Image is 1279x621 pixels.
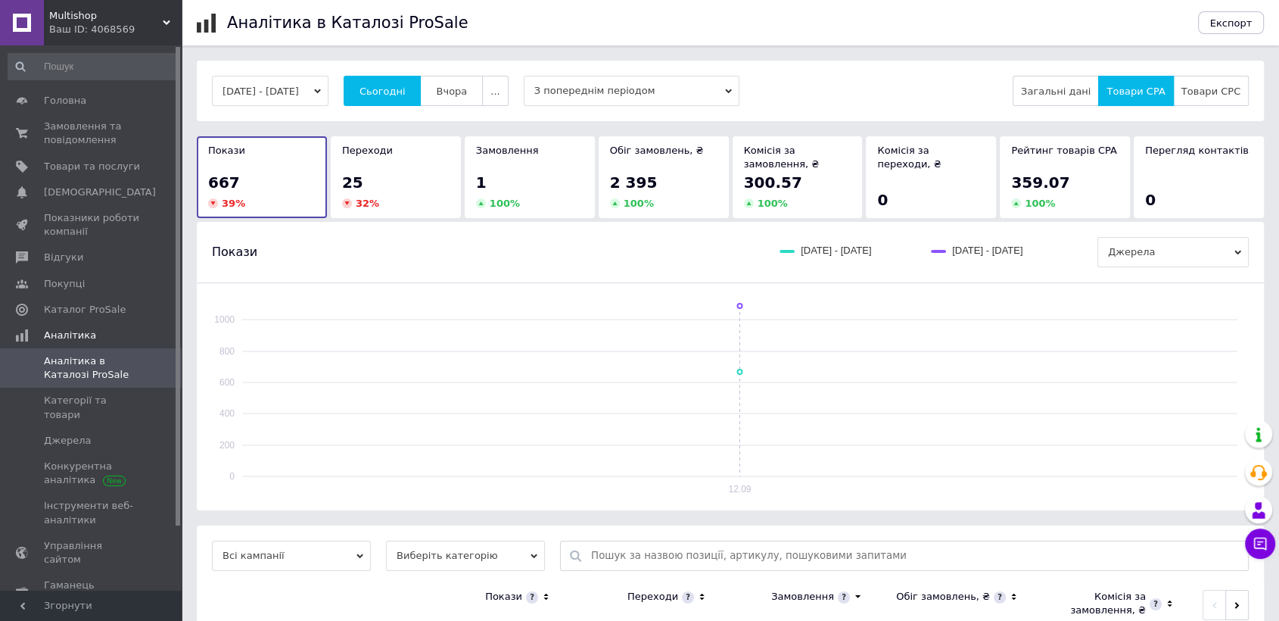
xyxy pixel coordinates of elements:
[44,579,140,606] span: Гаманець компанії
[208,145,245,156] span: Покази
[44,277,85,291] span: Покупці
[1013,76,1099,106] button: Загальні дані
[44,329,96,342] span: Аналітика
[1198,11,1265,34] button: Експорт
[227,14,468,32] h1: Аналітика в Каталозі ProSale
[758,198,788,209] span: 100 %
[1173,76,1249,106] button: Товари CPC
[591,541,1240,570] input: Пошук за назвою позиції, артикулу, пошуковими запитами
[1025,198,1055,209] span: 100 %
[1097,237,1249,267] span: Джерела
[44,499,140,526] span: Інструменти веб-аналітики
[44,160,140,173] span: Товари та послуги
[610,145,704,156] span: Обіг замовлень, ₴
[49,9,163,23] span: Multishop
[44,251,83,264] span: Відгуки
[771,590,834,604] div: Замовлення
[386,541,545,571] span: Виберіть категорію
[610,173,658,192] span: 2 395
[219,408,235,419] text: 400
[44,94,86,108] span: Головна
[490,86,499,97] span: ...
[344,76,422,106] button: Сьогодні
[896,590,990,604] div: Обіг замовлень, ₴
[44,539,140,566] span: Управління сайтом
[624,198,654,209] span: 100 %
[1210,17,1253,29] span: Експорт
[728,484,751,495] text: 12.09
[229,471,235,482] text: 0
[524,76,739,106] span: З попереднім періодом
[44,434,91,448] span: Джерела
[1098,76,1173,106] button: Товари CPA
[44,211,140,239] span: Показники роботи компанії
[420,76,483,106] button: Вчора
[744,145,820,170] span: Комісія за замовлення, ₴
[214,314,235,325] text: 1000
[485,590,522,604] div: Покази
[1145,191,1156,209] span: 0
[342,145,393,156] span: Переходи
[44,186,156,199] span: [DEMOGRAPHIC_DATA]
[1011,145,1117,156] span: Рейтинг товарiв CPA
[1011,173,1069,192] span: 359.07
[44,394,140,421] span: Категорії та товари
[219,440,235,451] text: 200
[219,377,235,388] text: 600
[476,173,487,192] span: 1
[8,53,178,80] input: Пошук
[44,460,140,487] span: Конкурентна аналітика
[877,191,888,209] span: 0
[627,590,678,604] div: Переходи
[490,198,520,209] span: 100 %
[212,541,371,571] span: Всі кампанії
[1021,86,1091,97] span: Загальні дані
[482,76,508,106] button: ...
[744,173,802,192] span: 300.57
[359,86,406,97] span: Сьогодні
[342,173,363,192] span: 25
[1047,590,1146,617] div: Комісія за замовлення, ₴
[877,145,941,170] span: Комісія за переходи, ₴
[44,354,140,382] span: Аналітика в Каталозі ProSale
[1106,86,1165,97] span: Товари CPA
[208,173,240,192] span: 667
[44,303,126,317] span: Каталог ProSale
[356,198,379,209] span: 32 %
[49,23,182,36] div: Ваш ID: 4068569
[1145,145,1249,156] span: Перегляд контактів
[436,86,467,97] span: Вчора
[212,244,257,261] span: Покази
[44,120,140,147] span: Замовлення та повідомлення
[476,145,539,156] span: Замовлення
[212,76,328,106] button: [DATE] - [DATE]
[219,346,235,357] text: 800
[1181,86,1240,97] span: Товари CPC
[222,198,245,209] span: 39 %
[1245,529,1275,559] button: Чат з покупцем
